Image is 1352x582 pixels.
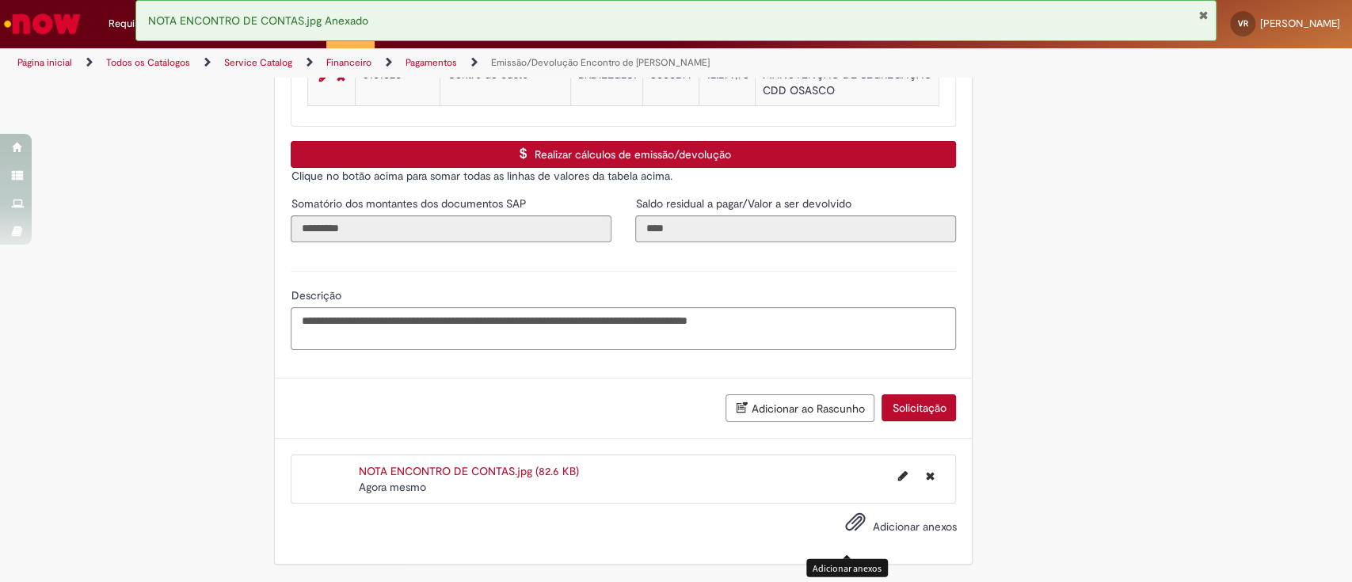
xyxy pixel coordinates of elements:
[872,519,956,534] span: Adicionar anexos
[726,394,874,422] button: Adicionar ao Rascunho
[1260,17,1340,30] span: [PERSON_NAME]
[882,394,956,421] button: Solicitação
[440,60,571,105] td: Centro de custo
[291,288,344,302] span: Descrição
[326,56,371,69] a: Financeiro
[1238,18,1248,29] span: VR
[291,196,529,211] label: Somente leitura - Somatório dos montantes dos documentos SAP
[635,215,956,242] input: Saldo residual a pagar/Valor a ser devolvido
[1198,9,1208,21] button: Fechar Notificação
[359,480,426,494] time: 30/09/2025 09:06:31
[291,141,956,168] button: Realizar cálculos de emissão/devolução
[359,464,579,478] a: NOTA ENCONTRO DE CONTAS.jpg (82.6 KB)
[359,480,426,494] span: Agora mesmo
[106,56,190,69] a: Todos os Catálogos
[643,60,699,105] td: 3000297
[314,67,332,86] a: Editar Linha 1
[12,48,889,78] ul: Trilhas de página
[224,56,292,69] a: Service Catalog
[756,60,939,105] td: MANUTENÇÃO DE SEGREGAÇÃO CDD OSASCO
[291,215,611,242] input: Somatório dos montantes dos documentos SAP
[916,463,943,489] button: Excluir NOTA ENCONTRO DE CONTAS.jpg
[635,196,854,211] label: Somente leitura - Saldo residual a pagar/Valor a ser devolvido
[699,60,756,105] td: 12.279,93
[109,16,164,32] span: Requisições
[806,559,888,577] div: Adicionar anexos
[491,56,710,69] a: Emissão/Devolução Encontro de [PERSON_NAME]
[332,67,348,86] a: Remover linha 1
[291,307,956,350] textarea: Descrição
[291,168,956,184] p: Clique no botão acima para somar todas as linhas de valores da tabela acima.
[406,56,457,69] a: Pagamentos
[888,463,916,489] button: Editar nome de arquivo NOTA ENCONTRO DE CONTAS.jpg
[571,60,643,105] td: BRDILLG2S1
[840,508,869,544] button: Adicionar anexos
[2,8,83,40] img: ServiceNow
[17,56,72,69] a: Página inicial
[356,60,440,105] td: 6101020
[148,13,368,28] span: NOTA ENCONTRO DE CONTAS.jpg Anexado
